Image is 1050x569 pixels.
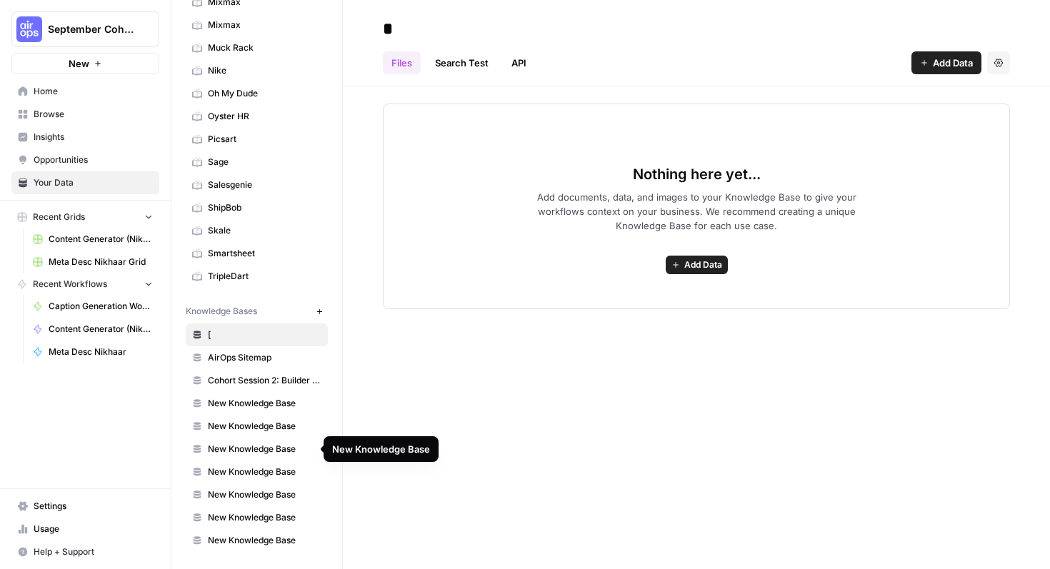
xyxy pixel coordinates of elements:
span: Help + Support [34,545,153,558]
a: Oh My Dude [186,82,328,105]
span: Recent Workflows [33,278,107,291]
a: New Knowledge Base [186,483,328,506]
a: Salesgenie [186,173,328,196]
a: Smartsheet [186,242,328,265]
span: Meta Desc Nikhaar Grid [49,256,153,268]
span: New Knowledge Base [208,420,321,433]
button: Help + Support [11,540,159,563]
span: New Knowledge Base [208,443,321,455]
span: Opportunities [34,153,153,166]
span: Usage [34,523,153,535]
a: Settings [11,495,159,518]
span: ShipBob [208,201,321,214]
a: Nike [186,59,328,82]
span: [ [208,328,321,341]
a: AirOps Sitemap [186,346,328,369]
a: New Knowledge Base [186,415,328,438]
a: Oyster HR [186,105,328,128]
span: Insights [34,131,153,143]
a: Browse [11,103,159,126]
a: TripleDart [186,265,328,288]
a: Content Generator (Nikhar) Grid [26,228,159,251]
a: Your Data [11,171,159,194]
button: Recent Workflows [11,273,159,295]
a: Sage [186,151,328,173]
span: TripleDart [208,270,321,283]
span: Muck Rack [208,41,321,54]
span: New Knowledge Base [208,488,321,501]
span: Add Data [933,56,973,70]
span: Browse [34,108,153,121]
button: Workspace: September Cohort [11,11,159,47]
span: Home [34,85,153,98]
a: New Knowledge Base [186,506,328,529]
a: Insights [11,126,159,148]
span: Caption Generation Workflow Sample [49,300,153,313]
a: API [503,51,535,74]
a: New Knowledge Base [186,392,328,415]
span: Skale [208,224,321,237]
span: New Knowledge Base [208,534,321,547]
a: New Knowledge Base [186,438,328,460]
a: Muck Rack [186,36,328,59]
a: Meta Desc Nikhaar Grid [26,251,159,273]
span: New [69,56,89,71]
button: Add Data [666,256,728,274]
span: Meta Desc Nikhaar [49,346,153,358]
a: Content Generator (Nikhar) [26,318,159,341]
a: Caption Generation Workflow Sample [26,295,159,318]
span: Salesgenie [208,178,321,191]
a: New Knowledge Base [186,460,328,483]
a: Mixmax [186,14,328,36]
span: New Knowledge Base [208,397,321,410]
span: Your Data [34,176,153,189]
button: New [11,53,159,74]
span: Oh My Dude [208,87,321,100]
span: Settings [34,500,153,513]
span: Cohort Session 2: Builder Exercise [208,374,321,387]
a: New Knowledge Base [186,529,328,552]
img: September Cohort Logo [16,16,42,42]
span: Picsart [208,133,321,146]
a: ShipBob [186,196,328,219]
span: Add Data [684,258,722,271]
span: Add documents, data, and images to your Knowledge Base to give your workflows context on your bus... [514,190,879,233]
button: Add Data [911,51,981,74]
span: New Knowledge Base [208,511,321,524]
span: Sage [208,156,321,168]
span: Oyster HR [208,110,321,123]
span: AirOps Sitemap [208,351,321,364]
a: Cohort Session 2: Builder Exercise [186,369,328,392]
span: Recent Grids [33,211,85,223]
a: Opportunities [11,148,159,171]
span: Nothing here yet... [633,164,761,184]
span: Content Generator (Nikhar) [49,323,153,336]
span: Smartsheet [208,247,321,260]
span: September Cohort [48,22,134,36]
a: Picsart [186,128,328,151]
span: Content Generator (Nikhar) Grid [49,233,153,246]
span: Knowledge Bases [186,305,257,318]
a: Usage [11,518,159,540]
a: Skale [186,219,328,242]
a: Files [383,51,421,74]
button: Recent Grids [11,206,159,228]
a: Search Test [426,51,497,74]
a: [ [186,323,328,346]
span: Nike [208,64,321,77]
span: Mixmax [208,19,321,31]
span: New Knowledge Base [208,465,321,478]
a: Home [11,80,159,103]
a: Meta Desc Nikhaar [26,341,159,363]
